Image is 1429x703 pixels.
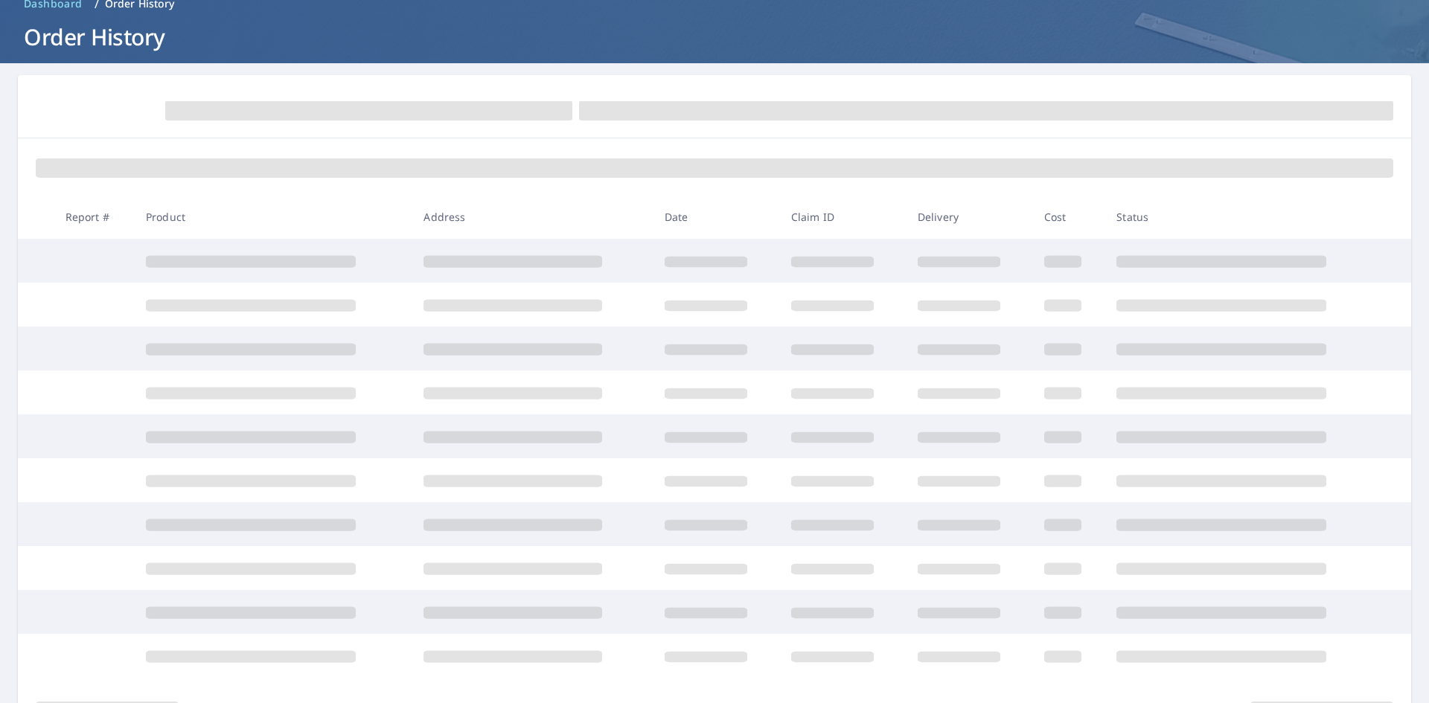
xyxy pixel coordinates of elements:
[779,195,906,239] th: Claim ID
[906,195,1032,239] th: Delivery
[412,195,652,239] th: Address
[653,195,779,239] th: Date
[54,195,134,239] th: Report #
[18,22,1411,52] h1: Order History
[134,195,412,239] th: Product
[1032,195,1105,239] th: Cost
[1104,195,1383,239] th: Status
